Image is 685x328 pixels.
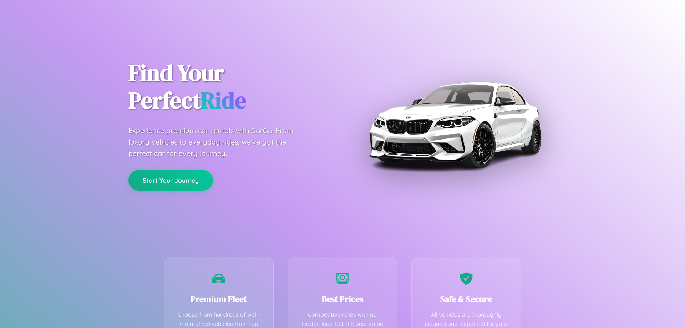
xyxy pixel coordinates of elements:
[128,125,307,159] p: Experience premium car rentals with CarGo. From luxury vehicles to everyday rides, we've got the ...
[175,293,263,305] h3: Premium Fleet
[128,59,332,114] h1: Find Your Perfect
[422,293,510,305] h3: Safe & Secure
[128,170,213,191] button: Start Your Journey
[299,293,386,305] h3: Best Prices
[366,36,544,214] img: Premium BMW car rental vehicle
[201,85,246,116] span: Ride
